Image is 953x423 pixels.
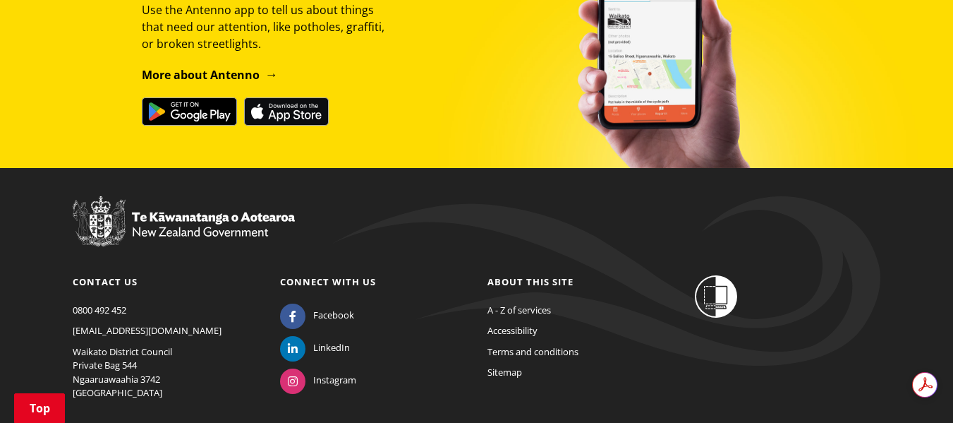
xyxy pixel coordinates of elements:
[14,393,65,423] a: Top
[142,97,237,126] img: Get it on Google Play
[73,275,138,288] a: Contact us
[313,309,354,323] span: Facebook
[888,364,939,415] iframe: Messenger Launcher
[280,309,354,321] a: Facebook
[280,341,350,354] a: LinkedIn
[73,324,221,337] a: [EMAIL_ADDRESS][DOMAIN_NAME]
[280,374,356,386] a: Instagram
[244,97,329,126] img: Download on the App Store
[487,304,551,316] a: A - Z of services
[487,366,522,379] a: Sitemap
[73,196,295,247] img: New Zealand Government
[313,374,356,388] span: Instagram
[73,345,259,400] p: Waikato District Council Private Bag 544 Ngaaruawaahia 3742 [GEOGRAPHIC_DATA]
[73,229,295,242] a: New Zealand Government
[487,275,573,288] a: About this site
[142,67,278,83] a: More about Antenno
[695,275,737,318] img: Shielded
[142,1,397,52] p: Use the Antenno app to tell us about things that need our attention, like potholes, graffiti, or ...
[73,304,126,316] a: 0800 492 452
[487,345,578,358] a: Terms and conditions
[487,324,538,337] a: Accessibility
[280,275,376,288] a: Connect with us
[313,341,350,355] span: LinkedIn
